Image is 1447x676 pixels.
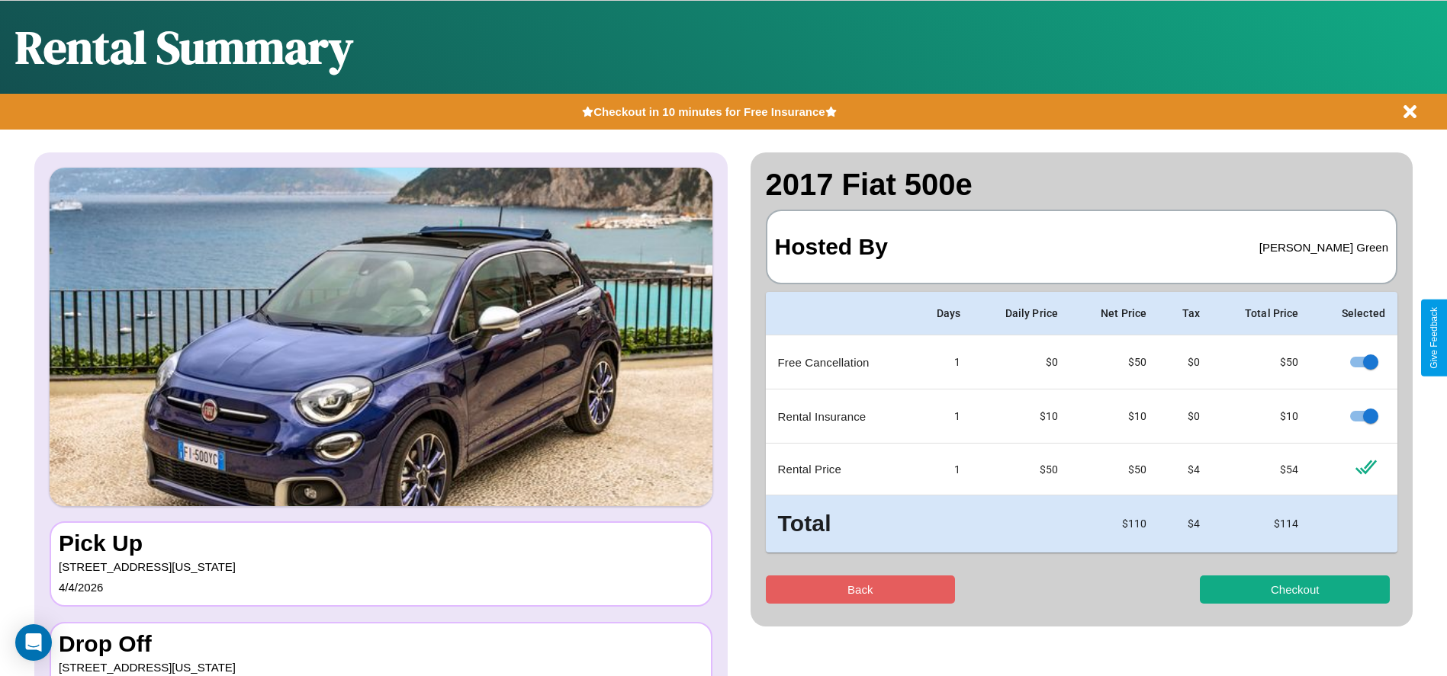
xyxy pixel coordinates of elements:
[973,292,1070,335] th: Daily Price
[1212,292,1310,335] th: Total Price
[1070,335,1159,389] td: $ 50
[59,556,703,577] p: [STREET_ADDRESS][US_STATE]
[1159,495,1213,553] td: $ 4
[973,389,1070,444] td: $10
[1159,444,1213,495] td: $ 4
[1070,444,1159,495] td: $ 50
[1159,292,1213,335] th: Tax
[1212,495,1310,553] td: $ 114
[593,105,825,118] b: Checkout in 10 minutes for Free Insurance
[973,444,1070,495] td: $ 50
[1200,575,1390,604] button: Checkout
[912,389,973,444] td: 1
[1212,335,1310,389] td: $ 50
[778,406,900,427] p: Rental Insurance
[778,459,900,479] p: Rental Price
[1159,335,1213,389] td: $0
[1070,495,1159,553] td: $ 110
[59,530,703,556] h3: Pick Up
[1070,292,1159,335] th: Net Price
[778,352,900,373] p: Free Cancellation
[15,16,353,78] h1: Rental Summary
[1070,389,1159,444] td: $ 10
[766,575,956,604] button: Back
[778,508,900,540] h3: Total
[1212,389,1310,444] td: $ 10
[1212,444,1310,495] td: $ 54
[1429,307,1439,369] div: Give Feedback
[973,335,1070,389] td: $0
[766,168,1398,202] h2: 2017 Fiat 500e
[1259,237,1388,258] p: [PERSON_NAME] Green
[1311,292,1397,335] th: Selected
[59,631,703,657] h3: Drop Off
[59,577,703,598] p: 4 / 4 / 2026
[766,292,1398,553] table: simple table
[775,219,888,275] h3: Hosted By
[912,292,973,335] th: Days
[912,444,973,495] td: 1
[15,624,52,661] div: Open Intercom Messenger
[912,335,973,389] td: 1
[1159,389,1213,444] td: $0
